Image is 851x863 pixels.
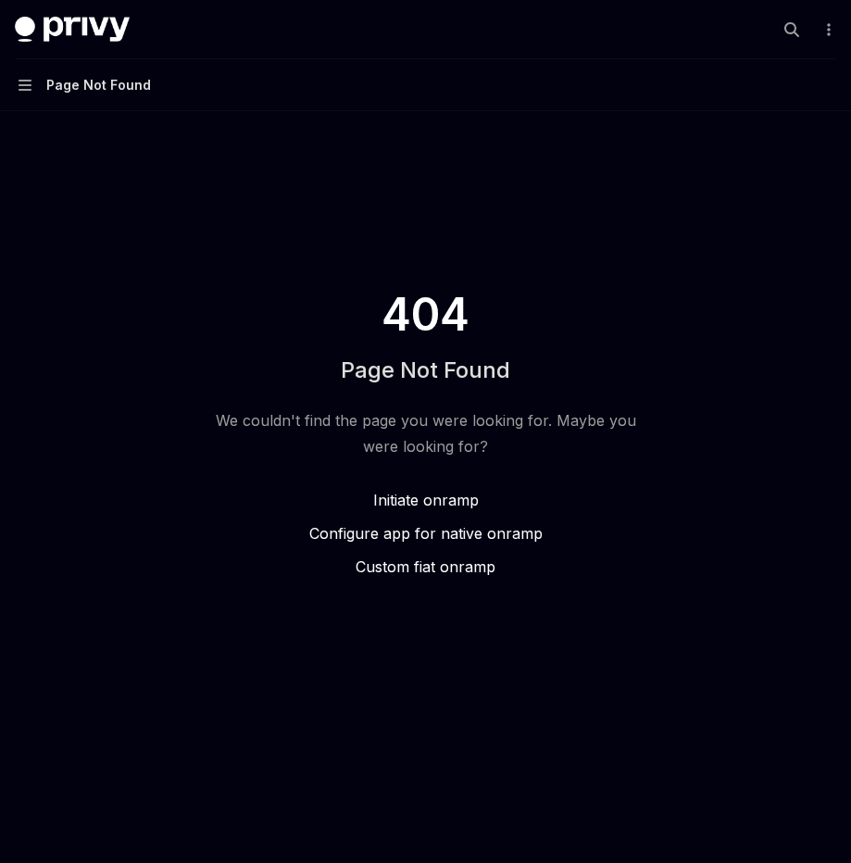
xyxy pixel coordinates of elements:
div: We couldn't find the page you were looking for. Maybe you were looking for? [207,407,645,459]
button: More actions [818,17,836,43]
h1: Page Not Found [341,356,510,385]
img: dark logo [15,17,130,43]
a: Initiate onramp [207,489,645,511]
span: Initiate onramp [373,491,479,509]
span: Configure app for native onramp [309,524,543,543]
a: Custom fiat onramp [207,556,645,578]
span: 404 [378,289,473,341]
a: Configure app for native onramp [207,522,645,544]
div: Page Not Found [46,74,151,96]
span: Custom fiat onramp [356,557,495,576]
